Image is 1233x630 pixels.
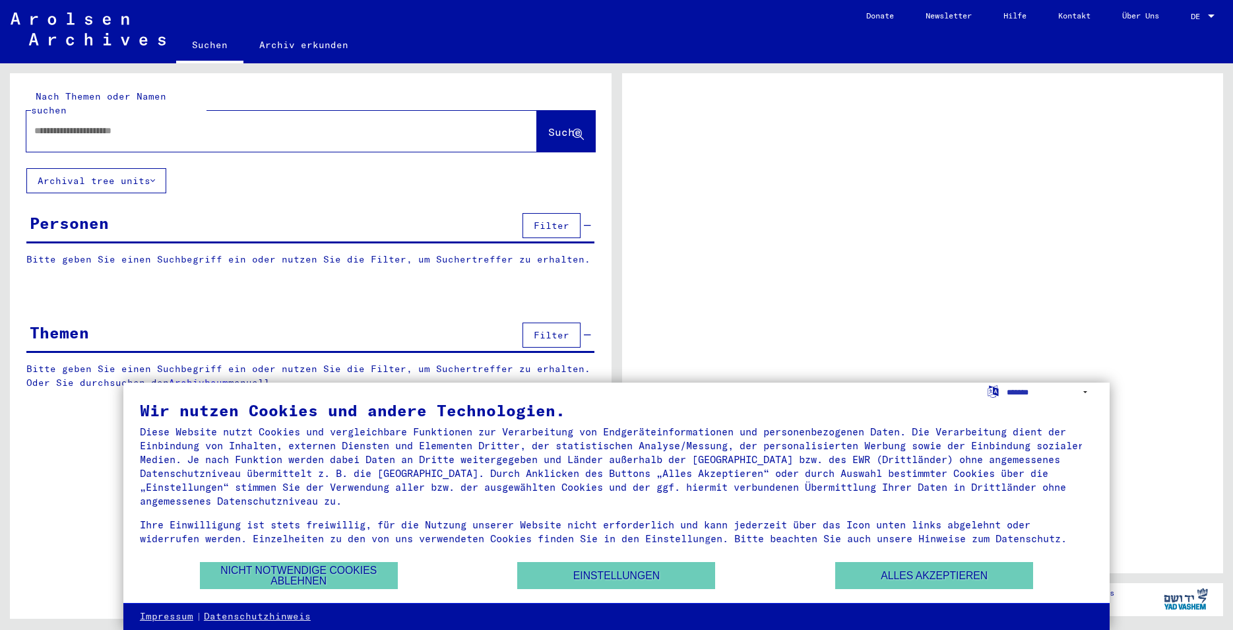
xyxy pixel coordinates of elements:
[26,253,594,267] p: Bitte geben Sie einen Suchbegriff ein oder nutzen Sie die Filter, um Suchertreffer zu erhalten.
[835,562,1033,589] button: Alles akzeptieren
[537,111,595,152] button: Suche
[534,220,569,232] span: Filter
[1191,12,1205,21] span: DE
[517,562,715,589] button: Einstellungen
[11,13,166,46] img: Arolsen_neg.svg
[522,323,581,348] button: Filter
[30,211,109,235] div: Personen
[176,29,243,63] a: Suchen
[30,321,89,344] div: Themen
[1161,583,1211,615] img: yv_logo.png
[26,362,595,390] p: Bitte geben Sie einen Suchbegriff ein oder nutzen Sie die Filter, um Suchertreffer zu erhalten. O...
[140,425,1093,508] div: Diese Website nutzt Cookies und vergleichbare Funktionen zur Verarbeitung von Endgeräteinformatio...
[534,329,569,341] span: Filter
[243,29,364,61] a: Archiv erkunden
[31,90,166,116] mat-label: Nach Themen oder Namen suchen
[140,518,1093,546] div: Ihre Einwilligung ist stets freiwillig, für die Nutzung unserer Website nicht erforderlich und ka...
[522,213,581,238] button: Filter
[1007,383,1093,402] select: Sprache auswählen
[204,610,311,623] a: Datenschutzhinweis
[140,610,193,623] a: Impressum
[200,562,398,589] button: Nicht notwendige Cookies ablehnen
[169,377,228,389] a: Archivbaum
[548,125,581,139] span: Suche
[986,385,1000,397] label: Sprache auswählen
[26,168,166,193] button: Archival tree units
[140,402,1093,418] div: Wir nutzen Cookies und andere Technologien.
